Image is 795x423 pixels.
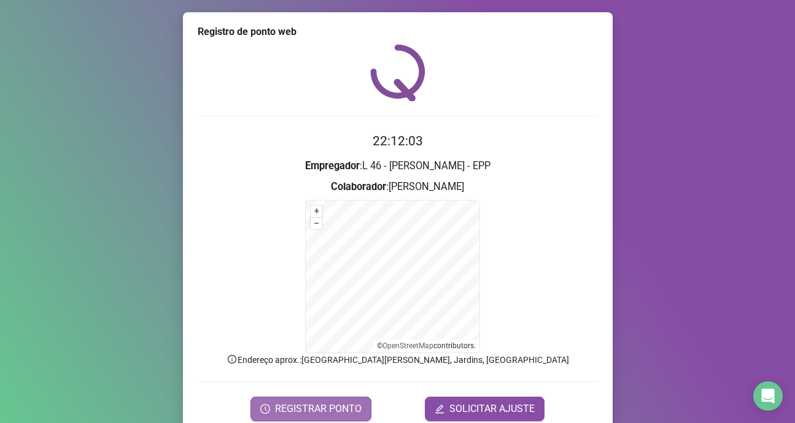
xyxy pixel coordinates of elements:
button: editSOLICITAR AJUSTE [425,397,545,421]
button: + [311,205,322,217]
span: edit [435,404,444,414]
strong: Empregador [305,160,360,172]
strong: Colaborador [331,181,386,192]
span: REGISTRAR PONTO [275,402,362,416]
li: © contributors. [377,341,476,350]
span: SOLICITAR AJUSTE [449,402,535,416]
span: clock-circle [260,404,270,414]
span: info-circle [227,354,238,365]
button: – [311,218,322,229]
div: Registro de ponto web [198,25,598,39]
h3: : L 46 - [PERSON_NAME] - EPP [198,158,598,174]
time: 22:12:03 [373,134,423,148]
div: Open Intercom Messenger [753,381,783,411]
img: QRPoint [370,44,425,101]
p: Endereço aprox. : [GEOGRAPHIC_DATA][PERSON_NAME], Jardins, [GEOGRAPHIC_DATA] [198,353,598,367]
button: REGISTRAR PONTO [250,397,371,421]
a: OpenStreetMap [382,341,433,350]
h3: : [PERSON_NAME] [198,179,598,195]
